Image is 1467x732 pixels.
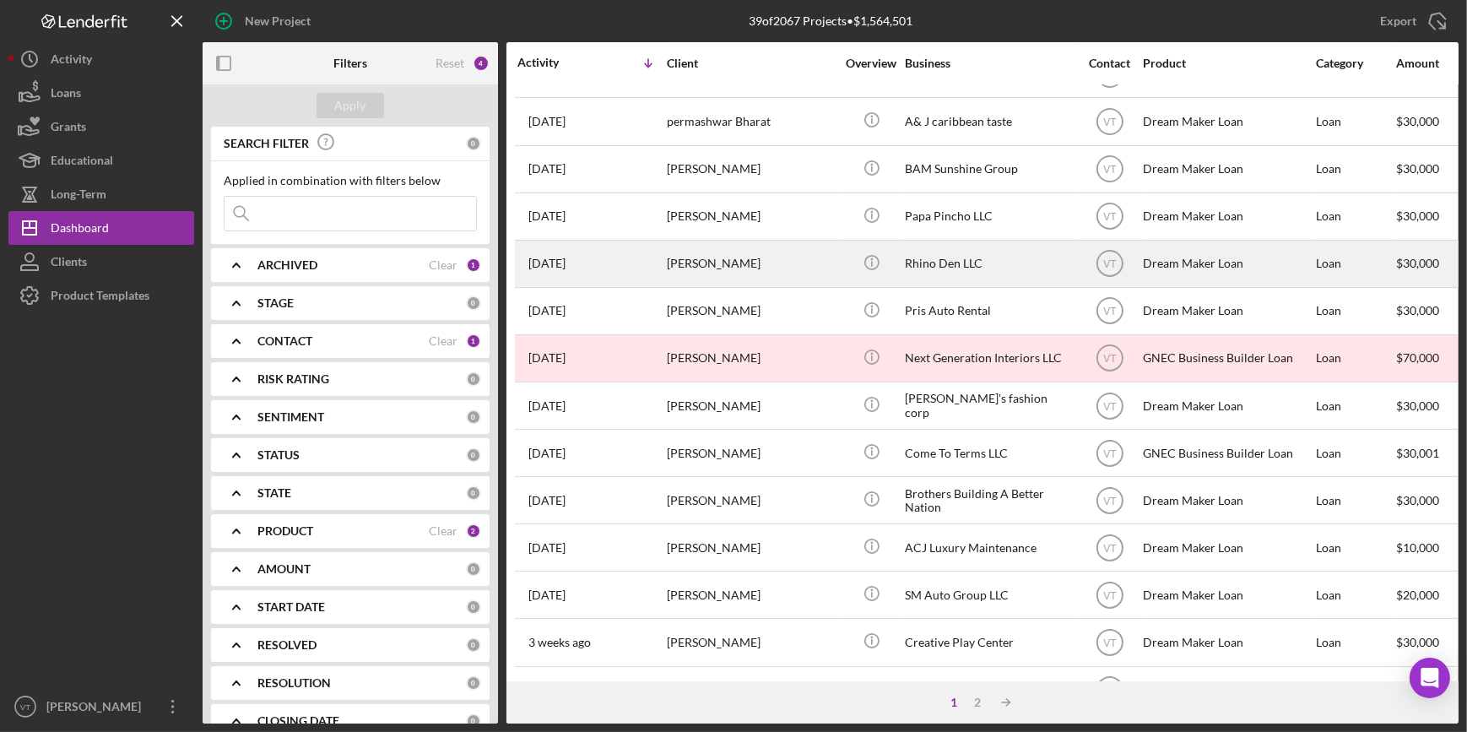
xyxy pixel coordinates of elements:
[1410,658,1450,698] div: Open Intercom Messenger
[8,144,194,177] a: Educational
[905,525,1074,570] div: ACJ Luxury Maintenance
[905,99,1074,144] div: A& J caribbean taste
[257,296,294,310] b: STAGE
[257,258,317,272] b: ARCHIVED
[905,383,1074,428] div: [PERSON_NAME]'s fashion corp
[473,55,490,72] div: 4
[257,524,313,538] b: PRODUCT
[317,93,384,118] button: Apply
[1103,117,1117,128] text: VT
[528,304,566,317] time: 2025-08-25 03:53
[667,572,836,617] div: [PERSON_NAME]
[667,147,836,192] div: [PERSON_NAME]
[466,409,481,425] div: 0
[1103,542,1117,554] text: VT
[257,600,325,614] b: START DATE
[257,638,317,652] b: RESOLVED
[1103,211,1117,223] text: VT
[1143,241,1312,286] div: Dream Maker Loan
[245,4,311,38] div: New Project
[1103,306,1117,317] text: VT
[1396,383,1459,428] div: $30,000
[1396,336,1459,381] div: $70,000
[1396,478,1459,523] div: $30,000
[8,211,194,245] button: Dashboard
[667,383,836,428] div: [PERSON_NAME]
[528,588,566,602] time: 2025-08-18 14:13
[1103,590,1117,602] text: VT
[528,541,566,555] time: 2025-08-18 20:39
[429,524,457,538] div: Clear
[51,211,109,249] div: Dashboard
[1396,99,1459,144] div: $30,000
[667,289,836,333] div: [PERSON_NAME]
[466,447,481,463] div: 0
[905,478,1074,523] div: Brothers Building A Better Nation
[905,289,1074,333] div: Pris Auto Rental
[335,93,366,118] div: Apply
[8,110,194,144] button: Grants
[1143,336,1312,381] div: GNEC Business Builder Loan
[466,296,481,311] div: 0
[667,431,836,475] div: [PERSON_NAME]
[1396,57,1459,70] div: Amount
[905,57,1074,70] div: Business
[257,334,312,348] b: CONTACT
[257,410,324,424] b: SENTIMENT
[1143,431,1312,475] div: GNEC Business Builder Loan
[203,4,328,38] button: New Project
[1380,4,1416,38] div: Export
[224,137,309,150] b: SEARCH FILTER
[1143,57,1312,70] div: Product
[1078,57,1141,70] div: Contact
[1396,241,1459,286] div: $30,000
[1316,431,1394,475] div: Loan
[1316,289,1394,333] div: Loan
[1143,572,1312,617] div: Dream Maker Loan
[8,177,194,211] button: Long-Term
[333,57,367,70] b: Filters
[1316,620,1394,664] div: Loan
[8,76,194,110] button: Loans
[466,136,481,151] div: 0
[429,334,457,348] div: Clear
[1103,258,1117,270] text: VT
[528,209,566,223] time: 2025-08-25 16:56
[1103,637,1117,649] text: VT
[517,56,592,69] div: Activity
[257,372,329,386] b: RISK RATING
[20,702,30,712] text: VT
[257,486,291,500] b: STATE
[1396,572,1459,617] div: $20,000
[528,115,566,128] time: 2025-08-26 17:39
[1316,383,1394,428] div: Loan
[1316,478,1394,523] div: Loan
[1143,289,1312,333] div: Dream Maker Loan
[1396,194,1459,239] div: $30,000
[224,174,477,187] div: Applied in combination with filters below
[1363,4,1459,38] button: Export
[466,485,481,501] div: 0
[528,494,566,507] time: 2025-08-19 11:48
[466,637,481,653] div: 0
[1316,336,1394,381] div: Loan
[528,351,566,365] time: 2025-08-21 20:48
[1316,668,1394,713] div: Loan
[1396,289,1459,333] div: $30,000
[905,431,1074,475] div: Come To Terms LLC
[51,144,113,182] div: Educational
[1316,194,1394,239] div: Loan
[466,371,481,387] div: 0
[8,245,194,279] button: Clients
[1143,147,1312,192] div: Dream Maker Loan
[8,42,194,76] a: Activity
[905,147,1074,192] div: BAM Sunshine Group
[257,448,300,462] b: STATUS
[466,523,481,539] div: 2
[1316,525,1394,570] div: Loan
[51,76,81,114] div: Loans
[667,57,836,70] div: Client
[8,279,194,312] button: Product Templates
[528,162,566,176] time: 2025-08-26 01:18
